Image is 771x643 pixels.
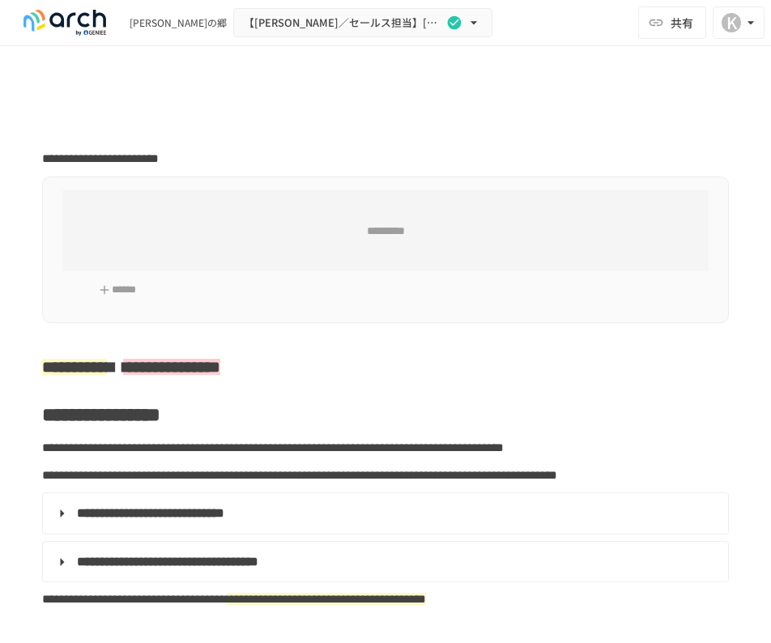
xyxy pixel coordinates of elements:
[233,8,492,37] button: 【[PERSON_NAME]／セールス担当】[PERSON_NAME]の[PERSON_NAME]_導入支援サポート
[713,6,765,39] button: K
[722,13,741,32] div: K
[638,6,706,39] button: 共有
[671,14,693,32] span: 共有
[13,10,117,36] img: logo-default@2x-9cf2c760.svg
[130,15,227,30] div: [PERSON_NAME]の郷
[244,14,443,32] span: 【[PERSON_NAME]／セールス担当】[PERSON_NAME]の[PERSON_NAME]_導入支援サポート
